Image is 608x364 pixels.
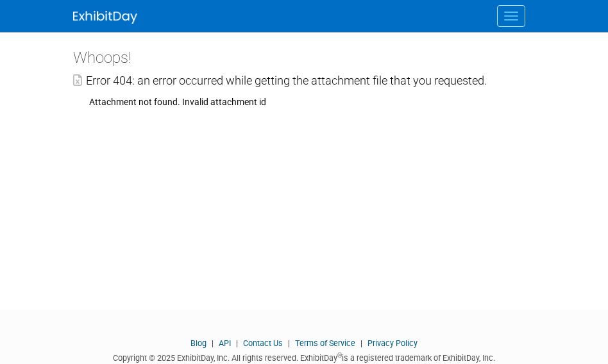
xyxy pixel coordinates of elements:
[73,72,535,89] div: Error 404: an error occurred while getting the attachment file that you requested.
[219,338,231,348] a: API
[497,5,525,27] button: Menu
[73,11,137,24] img: ExhibitDay
[285,338,293,348] span: |
[233,338,241,348] span: |
[190,338,207,348] a: Blog
[295,338,355,348] a: Terms of Service
[367,338,418,348] a: Privacy Policy
[337,352,342,359] sup: ®
[208,338,217,348] span: |
[73,89,535,108] div: Attachment not found. Invalid attachment id
[243,338,283,348] a: Contact Us
[73,49,535,66] h3: Whoops!
[357,338,366,348] span: |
